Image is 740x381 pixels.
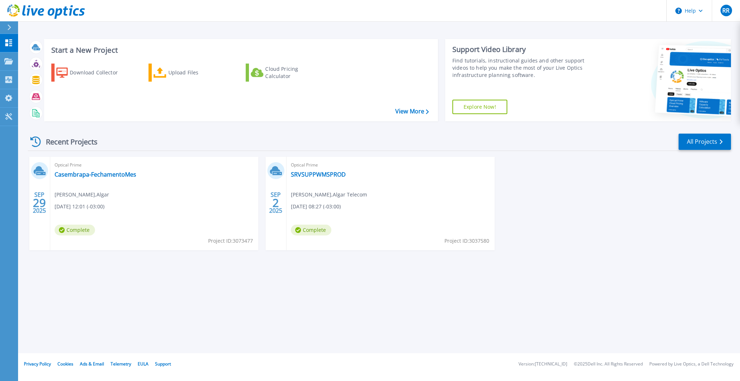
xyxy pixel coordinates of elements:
[55,171,136,178] a: Casembrapa-FechamentoMes
[679,134,731,150] a: All Projects
[452,57,599,79] div: Find tutorials, instructional guides and other support videos to help you make the most of your L...
[649,362,733,367] li: Powered by Live Optics, a Dell Technology
[395,108,429,115] a: View More
[272,200,279,206] span: 2
[33,200,46,206] span: 29
[111,361,131,367] a: Telemetry
[291,161,490,169] span: Optical Prime
[452,45,599,54] div: Support Video Library
[452,100,507,114] a: Explore Now!
[519,362,567,367] li: Version: [TECHNICAL_ID]
[269,190,283,216] div: SEP 2025
[51,46,429,54] h3: Start a New Project
[80,361,104,367] a: Ads & Email
[149,64,229,82] a: Upload Files
[28,133,107,151] div: Recent Projects
[265,65,323,80] div: Cloud Pricing Calculator
[51,64,132,82] a: Download Collector
[291,203,341,211] span: [DATE] 08:27 (-03:00)
[168,65,226,80] div: Upload Files
[24,361,51,367] a: Privacy Policy
[138,361,149,367] a: EULA
[291,171,346,178] a: SRVSUPPWMSPROD
[444,237,489,245] span: Project ID: 3037580
[722,8,730,13] span: RR
[33,190,46,216] div: SEP 2025
[574,362,643,367] li: © 2025 Dell Inc. All Rights Reserved
[208,237,253,245] span: Project ID: 3073477
[70,65,128,80] div: Download Collector
[55,225,95,235] span: Complete
[291,191,367,199] span: [PERSON_NAME] , Algar Telecom
[55,203,104,211] span: [DATE] 12:01 (-03:00)
[55,191,109,199] span: [PERSON_NAME] , Algar
[57,361,73,367] a: Cookies
[155,361,171,367] a: Support
[55,161,254,169] span: Optical Prime
[246,64,326,82] a: Cloud Pricing Calculator
[291,225,331,235] span: Complete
